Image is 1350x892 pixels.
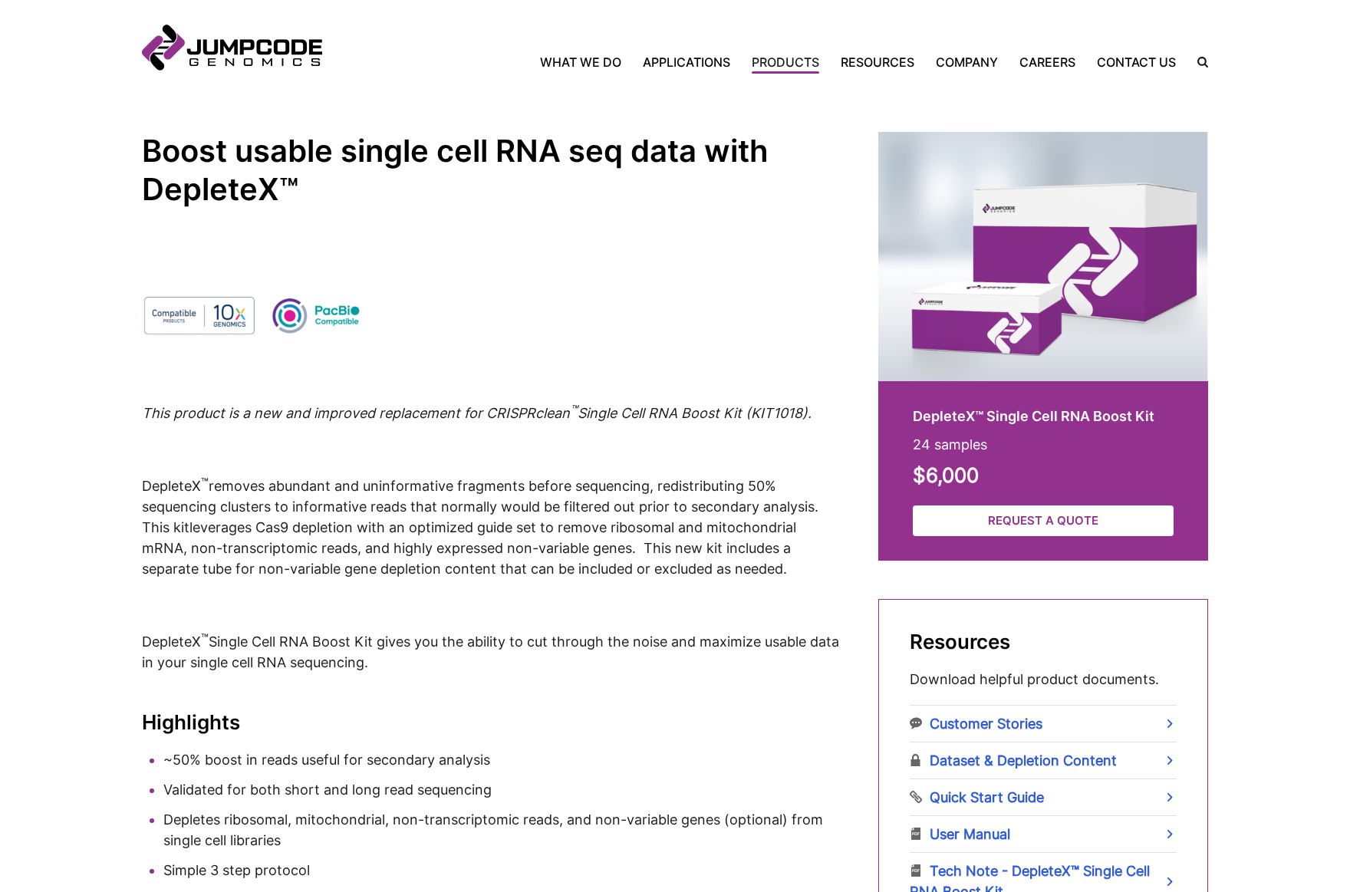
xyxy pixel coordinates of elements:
label: Search the site. [1187,57,1208,67]
a: Contact Us [1086,53,1187,71]
a: Careers [1009,53,1086,71]
h2: DepleteX™ Single Cell RNA Boost Kit [913,406,1174,426]
a: Customer Stories [910,706,1177,742]
h2: Boost usable single cell RNA seq data with DepleteX™ [142,132,840,209]
em: This product is a new and improved replacement for CRISPRclean Single Cell RNA Boost Kit (KIT1018). [142,405,812,421]
a: Applications [632,53,741,71]
p: leverages Cas9 depletion with an optimized guide set to remove ribosomal and mitochondrial mRNA, ... [142,475,840,579]
a: User Manual [910,816,1177,852]
sup: ™ [201,476,209,489]
strong: $6,000 [913,463,979,487]
li: Simple 3 step protocol [163,860,840,880]
li: Validated for both short and long read sequencing [163,779,840,800]
span: DepleteX removes abundant and uninformative fragments before sequencing, redistributing 50% seque... [142,478,822,535]
a: Company [925,53,1009,71]
p: Download helpful product documents. [910,669,1177,690]
p: DepleteX Single Cell RNA Boost Kit gives you the ability to cut through the noise and maximize us... [142,630,840,673]
h2: Resources [910,630,1177,653]
sup: ™ [570,403,578,416]
a: Quick Start Guide [910,779,1177,815]
li: Depletes ribosomal, mitochondrial, non-transcriptomic reads, and non-variable genes (optional) fr... [163,809,840,851]
h3: Highlights [142,711,840,734]
a: What We Do [540,53,632,71]
a: Request a Quote [913,505,1174,537]
sup: ™ [201,632,209,644]
a: Products [741,53,830,71]
a: Resources [830,53,925,71]
p: 24 samples [913,434,1174,455]
a: Dataset & Depletion Content [910,742,1177,778]
nav: Primary Navigation [322,53,1187,71]
li: ~50% boost in reads useful for secondary analysis [163,749,840,770]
